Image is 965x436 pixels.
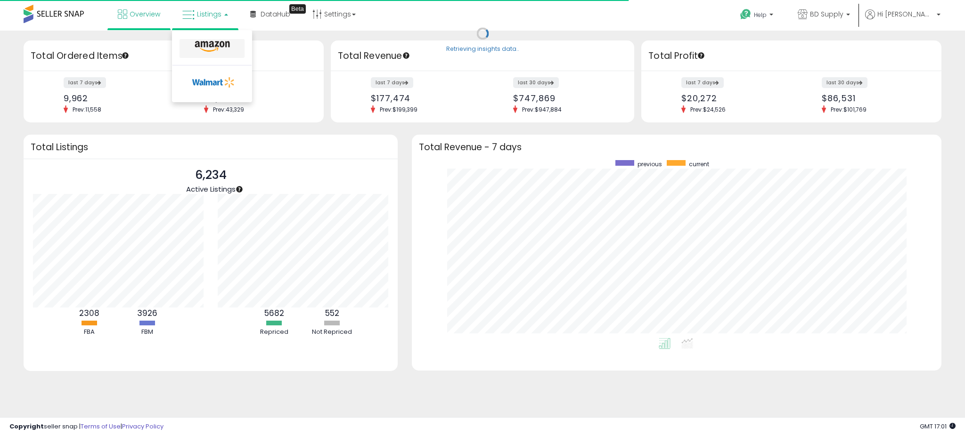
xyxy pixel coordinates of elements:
[304,328,360,337] div: Not Repriced
[419,144,934,151] h3: Total Revenue - 7 days
[119,328,176,337] div: FBM
[338,49,627,63] h3: Total Revenue
[186,166,236,184] p: 6,234
[681,77,724,88] label: last 7 days
[689,160,709,168] span: current
[810,9,843,19] span: BD Supply
[865,9,940,31] a: Hi [PERSON_NAME]
[697,51,705,60] div: Tooltip anchor
[826,105,871,113] span: Prev: $101,769
[121,51,130,60] div: Tooltip anchor
[740,8,752,20] i: Get Help
[822,93,925,103] div: $86,531
[261,9,290,19] span: DataHub
[31,144,391,151] h3: Total Listings
[137,307,157,319] b: 3926
[733,1,783,31] a: Help
[822,77,867,88] label: last 30 days
[517,105,566,113] span: Prev: $947,884
[64,77,106,88] label: last 7 days
[371,77,413,88] label: last 7 days
[513,77,559,88] label: last 30 days
[31,49,317,63] h3: Total Ordered Items
[375,105,422,113] span: Prev: $199,399
[289,4,306,14] div: Tooltip anchor
[877,9,934,19] span: Hi [PERSON_NAME]
[197,9,221,19] span: Listings
[68,105,106,113] span: Prev: 11,558
[79,307,99,319] b: 2308
[325,307,339,319] b: 552
[235,185,244,194] div: Tooltip anchor
[648,49,934,63] h3: Total Profit
[681,93,785,103] div: $20,272
[61,328,118,337] div: FBA
[638,160,662,168] span: previous
[64,93,167,103] div: 9,962
[513,93,618,103] div: $747,869
[264,307,284,319] b: 5682
[204,93,307,103] div: 40,350
[130,9,160,19] span: Overview
[754,11,767,19] span: Help
[246,328,303,337] div: Repriced
[186,184,236,194] span: Active Listings
[208,105,249,113] span: Prev: 43,329
[371,93,475,103] div: $177,474
[446,45,519,54] div: Retrieving insights data..
[686,105,730,113] span: Prev: $24,526
[402,51,410,60] div: Tooltip anchor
